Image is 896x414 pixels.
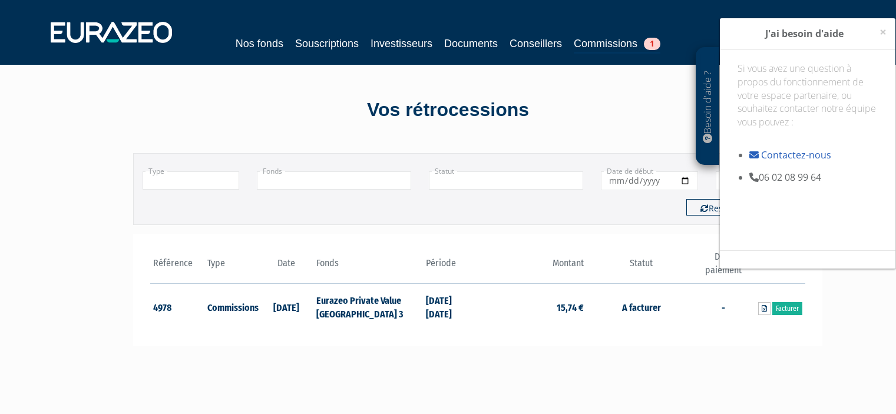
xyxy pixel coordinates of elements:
img: 1732889491-logotype_eurazeo_blanc_rvb.png [51,22,172,43]
p: Besoin d'aide ? [701,54,715,160]
a: Souscriptions [295,35,359,52]
span: × [880,24,887,40]
a: Conseillers [510,35,562,52]
div: Vos rétrocessions [113,97,784,124]
th: Fonds [313,250,422,284]
td: Commissions [204,284,259,330]
div: J'ai besoin d'aide [720,18,895,50]
th: Date paiement [696,250,750,284]
span: 1 [644,38,660,50]
a: Contactez-nous [761,148,831,161]
td: - [696,284,750,330]
p: Si vous avez une question à propos du fonctionnement de votre espace partenaire, ou souhaitez con... [738,62,878,143]
a: Commissions1 [574,35,660,54]
a: Nos fonds [236,35,283,52]
td: 15,74 € [478,284,587,330]
a: Documents [444,35,498,52]
td: [DATE] [259,284,314,330]
button: Reset [686,199,745,216]
th: Période [423,250,478,284]
td: Eurazeo Private Value [GEOGRAPHIC_DATA] 3 [313,284,422,330]
th: Référence [150,250,205,284]
th: Montant [478,250,587,284]
th: Type [204,250,259,284]
td: A facturer [587,284,696,330]
th: Date [259,250,314,284]
a: Investisseurs [371,35,432,52]
td: [DATE] [DATE] [423,284,478,330]
td: 4978 [150,284,205,330]
th: Statut [587,250,696,284]
li: 06 02 08 99 64 [749,171,878,184]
